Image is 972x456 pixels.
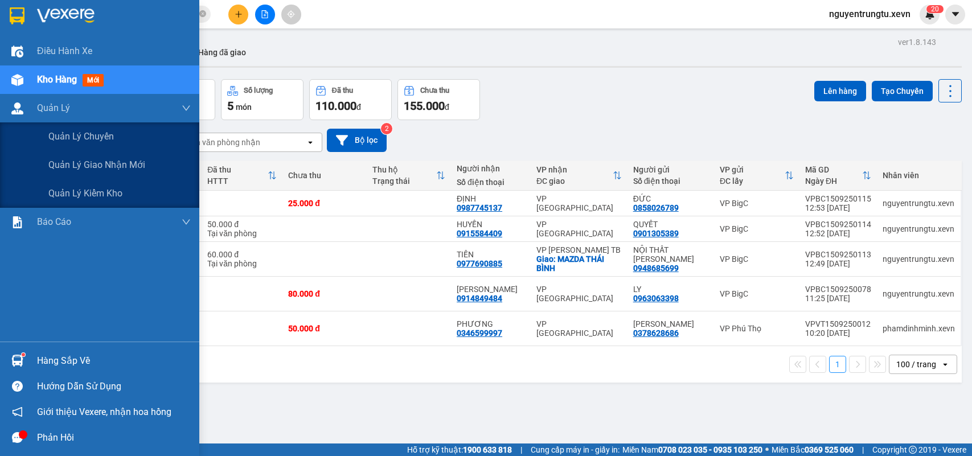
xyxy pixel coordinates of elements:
div: 12:52 [DATE] [805,229,871,238]
div: HTTT [207,176,268,186]
div: VP [GEOGRAPHIC_DATA] [536,319,622,338]
span: Hỗ trợ kỹ thuật: [407,443,512,456]
div: 60.000 đ [207,250,277,259]
span: đ [356,102,361,112]
div: Số điện thoại [457,178,525,187]
button: Chưa thu155.000đ [397,79,480,120]
span: Miền Nam [622,443,762,456]
div: Tại văn phòng [207,229,277,238]
span: | [862,443,864,456]
span: nguyentrungtu.xevn [820,7,920,21]
span: plus [235,10,243,18]
strong: 0708 023 035 - 0935 103 250 [658,445,762,454]
div: 10:20 [DATE] [805,328,871,338]
div: VP nhận [536,165,613,174]
div: Hướng dẫn sử dụng [37,378,191,395]
div: Hàng sắp về [37,352,191,369]
div: Chọn văn phòng nhận [182,137,260,148]
div: VP BigC [720,289,794,298]
div: 12:53 [DATE] [805,203,871,212]
div: 0901305389 [633,229,679,238]
div: QUYẾT [633,220,708,229]
th: Toggle SortBy [202,161,282,191]
span: file-add [261,10,269,18]
span: close-circle [199,10,206,17]
div: VPBC1509250078 [805,285,871,294]
div: Ngày ĐH [805,176,862,186]
sup: 20 [926,5,944,13]
span: down [182,217,191,227]
div: HUYỀN [457,220,525,229]
span: Quản Lý [37,101,70,115]
div: 100 / trang [896,359,936,370]
button: plus [228,5,248,24]
span: Quản lý chuyến [48,129,114,143]
div: VPBC1509250114 [805,220,871,229]
div: Trạng thái [372,176,436,186]
div: Tại văn phòng [207,259,277,268]
svg: open [306,138,315,147]
div: VP BigC [720,199,794,208]
span: aim [287,10,295,18]
div: ĐC giao [536,176,613,186]
div: 80.000 đ [288,289,361,298]
span: Quản lý giao nhận mới [48,158,145,172]
div: VP [GEOGRAPHIC_DATA] [536,285,622,303]
button: Đã thu110.000đ [309,79,392,120]
span: question-circle [12,381,23,392]
img: logo-vxr [10,7,24,24]
div: Chưa thu [288,171,361,180]
span: 5 [227,99,233,113]
div: 50.000 đ [207,220,277,229]
div: ĐC lấy [720,176,785,186]
div: 0987745137 [457,203,502,212]
span: 155.000 [404,99,445,113]
div: nguyentrungtu.xevn [883,199,955,208]
div: VP [GEOGRAPHIC_DATA] [536,220,622,238]
div: ĐỊNH [457,194,525,203]
button: Tạo Chuyến [872,81,933,101]
div: Đã thu [332,87,353,95]
div: Thu hộ [372,165,436,174]
div: VP Phú Thọ [720,324,794,333]
span: 110.000 [315,99,356,113]
div: 12:49 [DATE] [805,259,871,268]
button: Hàng đã giao [189,39,255,66]
sup: 2 [381,123,392,134]
span: Miền Bắc [772,443,854,456]
div: 25.000 đ [288,199,361,208]
div: Số điện thoại [633,176,708,186]
span: 0 [935,5,939,13]
div: VP [GEOGRAPHIC_DATA] [536,194,622,212]
div: 11:25 [DATE] [805,294,871,303]
button: aim [281,5,301,24]
div: VP [PERSON_NAME] TB [536,245,622,254]
div: phamdinhminh.xevn [883,324,955,333]
span: close-circle [199,9,206,20]
div: nguyentrungtu.xevn [883,224,955,233]
span: ⚪️ [765,447,769,452]
span: đ [445,102,449,112]
div: nguyentrungtu.xevn [883,289,955,298]
div: 0963063398 [633,294,679,303]
div: VPVT1509250012 [805,319,871,328]
span: Báo cáo [37,215,71,229]
div: Đã thu [207,165,268,174]
div: Người gửi [633,165,708,174]
button: 1 [829,356,846,373]
th: Toggle SortBy [714,161,799,191]
div: Số lượng [244,87,273,95]
div: ĐỖ HUY [633,319,708,328]
div: TIẾN [457,250,525,259]
span: down [182,104,191,113]
button: file-add [255,5,275,24]
div: Phản hồi [37,429,191,446]
div: VP BigC [720,224,794,233]
span: | [520,443,522,456]
strong: 1900 633 818 [463,445,512,454]
div: NỘI THẤT OTO NGUYÊN HUY [633,245,708,264]
div: VPBC1509250113 [805,250,871,259]
div: 0977690885 [457,259,502,268]
button: caret-down [945,5,965,24]
th: Toggle SortBy [367,161,451,191]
